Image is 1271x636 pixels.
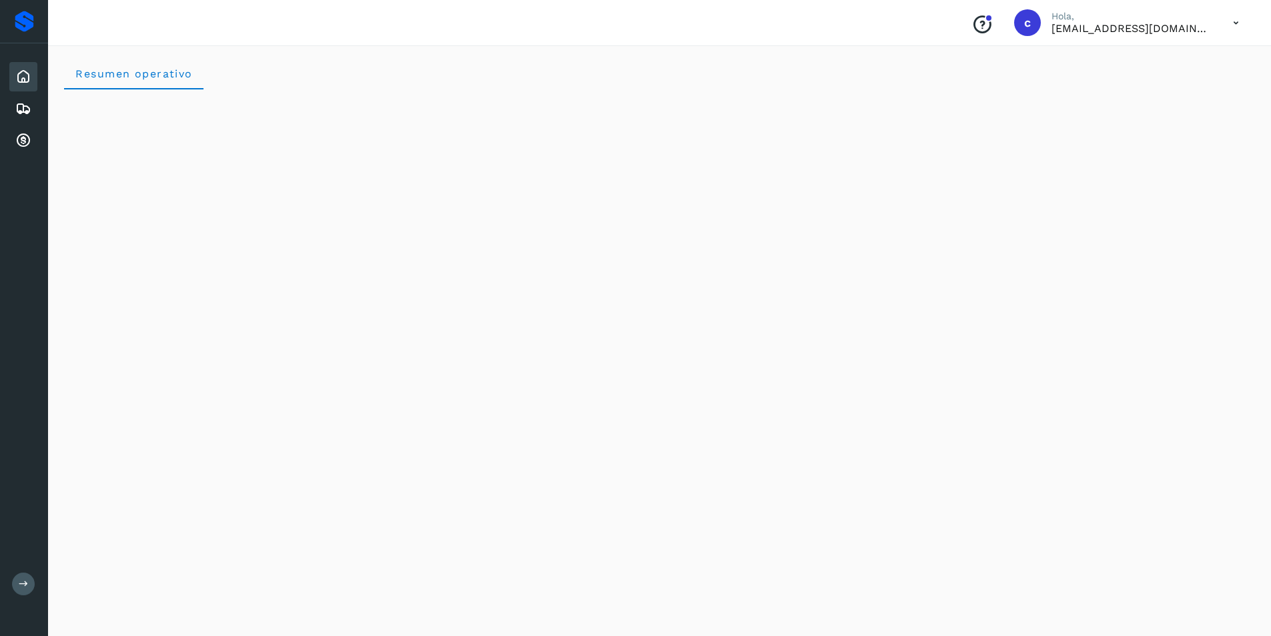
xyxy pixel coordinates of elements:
div: Cuentas por cobrar [9,126,37,155]
div: Inicio [9,62,37,91]
p: Hola, [1051,11,1212,22]
span: Resumen operativo [75,67,193,80]
p: carlosvazqueztgc@gmail.com [1051,22,1212,35]
div: Embarques [9,94,37,123]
